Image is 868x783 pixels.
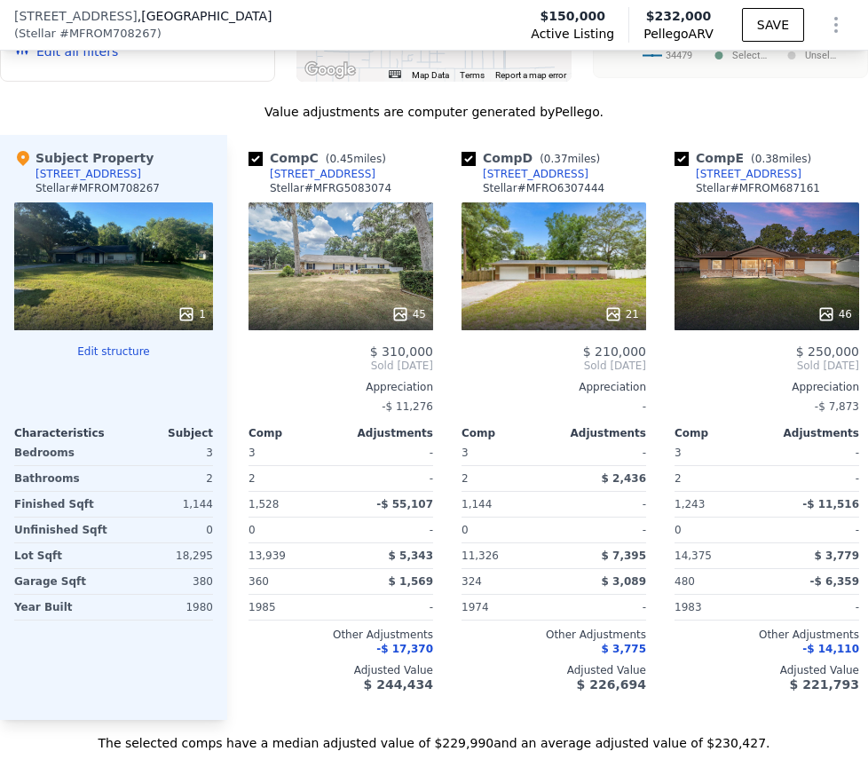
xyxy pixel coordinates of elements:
div: 1,144 [117,492,213,517]
div: Subject Property [14,149,154,167]
div: - [344,518,433,542]
button: Map Data [412,69,449,82]
div: - [770,518,859,542]
div: Stellar # MFROM708267 [36,181,160,195]
div: Adjustments [554,426,646,440]
div: 2 [249,466,337,491]
span: $ 3,779 [815,550,859,562]
span: $ 226,694 [577,677,646,692]
span: $232,000 [646,9,712,23]
div: 0 [117,518,213,542]
span: 0 [675,524,682,536]
div: Lot Sqft [14,543,110,568]
div: Comp [675,426,767,440]
span: 1,144 [462,498,492,510]
div: Year Built [14,595,110,620]
span: 360 [249,575,269,588]
div: - [557,518,646,542]
span: 11,326 [462,550,499,562]
div: 46 [817,305,852,323]
span: $ 2,436 [602,472,646,485]
div: - [344,466,433,491]
span: Sold [DATE] [675,359,859,373]
text: 34479 [666,50,692,61]
text: Unsel… [805,50,836,61]
span: Sold [DATE] [462,359,646,373]
span: Active Listing [531,25,614,43]
span: ( miles) [533,153,607,165]
button: Show Options [818,7,854,43]
div: Appreciation [462,380,646,394]
div: Adjusted Value [249,663,433,677]
div: - [770,440,859,465]
div: 380 [117,569,213,594]
a: Report a map error [495,70,566,80]
div: 2 [117,466,213,491]
span: 1,528 [249,498,279,510]
span: $ 5,343 [389,550,433,562]
span: 0.38 [755,153,779,165]
span: $ 210,000 [583,344,646,359]
span: Sold [DATE] [249,359,433,373]
div: ( ) [14,25,162,43]
span: 3 [675,447,682,459]
span: $ 244,434 [364,677,433,692]
span: 14,375 [675,550,712,562]
div: Other Adjustments [462,628,646,642]
div: Characteristics [14,426,114,440]
text: Select… [732,50,767,61]
button: Edit structure [14,344,213,359]
div: Comp E [675,149,818,167]
div: Appreciation [675,380,859,394]
div: 1974 [462,595,550,620]
div: [STREET_ADDRESS] [483,167,588,181]
div: Other Adjustments [675,628,859,642]
span: -$ 17,370 [376,643,433,655]
span: 0.45 [329,153,353,165]
a: Terms (opens in new tab) [460,70,485,80]
span: 0 [462,524,469,536]
div: Stellar # MFRG5083074 [270,181,391,195]
span: Pellego ARV [643,25,714,43]
div: - [462,394,646,419]
div: 1985 [249,595,337,620]
div: - [770,466,859,491]
a: [STREET_ADDRESS] [249,167,375,181]
div: - [344,440,433,465]
span: -$ 14,110 [802,643,859,655]
span: 0.37 [544,153,568,165]
span: $ 221,793 [790,677,859,692]
div: Comp C [249,149,393,167]
div: [STREET_ADDRESS] [36,167,141,181]
div: [STREET_ADDRESS] [270,167,375,181]
div: Adjusted Value [675,663,859,677]
a: Open this area in Google Maps (opens a new window) [301,59,359,82]
span: $ 250,000 [796,344,859,359]
div: Comp [249,426,341,440]
div: Adjustments [767,426,859,440]
div: - [557,440,646,465]
div: - [344,595,433,620]
div: Bedrooms [14,440,110,465]
div: Comp D [462,149,607,167]
div: - [557,492,646,517]
div: Stellar # MFROM687161 [696,181,820,195]
span: 13,939 [249,550,286,562]
span: 480 [675,575,695,588]
div: Stellar # MFRO6307444 [483,181,604,195]
span: 324 [462,575,482,588]
div: 2 [462,466,550,491]
div: Other Adjustments [249,628,433,642]
span: $150,000 [541,7,606,25]
div: Subject [114,426,213,440]
div: 3 [117,440,213,465]
div: 1980 [117,595,213,620]
div: Unfinished Sqft [14,518,110,542]
span: -$ 11,516 [802,498,859,510]
div: Bathrooms [14,466,110,491]
div: 45 [391,305,426,323]
span: $ 3,089 [602,575,646,588]
span: ( miles) [319,153,393,165]
div: 1983 [675,595,763,620]
span: $ 310,000 [370,344,433,359]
